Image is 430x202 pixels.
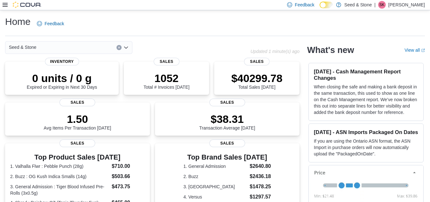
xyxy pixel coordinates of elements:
[45,20,64,27] span: Feedback
[199,113,255,131] div: Transaction Average [DATE]
[183,173,247,180] dt: 2. Buzz
[10,173,109,180] dt: 2. Buzz : OG Kush Indica Smalls (14g)
[5,15,31,28] h1: Home
[183,194,247,200] dt: 4. Versus
[231,72,283,90] div: Total Sales [DATE]
[379,1,384,9] span: SK
[10,163,109,169] dt: 1. Valhalla Flwr : Pebble Punch (28g)
[13,2,41,8] img: Cova
[112,183,145,191] dd: $473.75
[9,43,36,51] span: Seed & Stone
[144,72,189,85] p: 1052
[378,1,386,9] div: Sriram Kumar
[320,2,333,8] input: Dark Mode
[250,49,300,54] p: Updated 1 minute(s) ago
[421,49,425,52] svg: External link
[314,129,418,135] h3: [DATE] - ASN Imports Packaged On Dates
[405,48,425,53] a: View allExternal link
[250,173,271,180] dd: $2436.18
[44,113,111,125] p: 1.50
[44,113,111,131] div: Avg Items Per Transaction [DATE]
[60,139,95,147] span: Sales
[314,84,418,116] p: When closing the safe and making a bank deposit in the same transaction, this used to show as one...
[344,1,372,9] p: Seed & Stone
[112,173,145,180] dd: $503.66
[314,68,418,81] h3: [DATE] - Cash Management Report Changes
[10,183,109,196] dt: 3. General Admission : Tiger Blood Infused Pre-Rolls (3x0.5g)
[112,162,145,170] dd: $710.00
[374,1,376,9] p: |
[183,153,271,161] h3: Top Brand Sales [DATE]
[250,162,271,170] dd: $2640.80
[244,58,270,65] span: Sales
[45,58,79,65] span: Inventory
[231,72,283,85] p: $40299.78
[34,17,67,30] a: Feedback
[295,2,314,8] span: Feedback
[199,113,255,125] p: $38.31
[60,99,95,106] span: Sales
[250,183,271,191] dd: $1478.25
[123,45,129,50] button: Open list of options
[183,163,247,169] dt: 1. General Admission
[154,58,179,65] span: Sales
[10,153,145,161] h3: Top Product Sales [DATE]
[307,45,354,55] h2: What's new
[250,193,271,201] dd: $1297.57
[144,72,189,90] div: Total # Invoices [DATE]
[314,138,418,157] p: If you are using the Ontario ASN format, the ASN Import in purchase orders will now automatically...
[209,139,245,147] span: Sales
[388,1,425,9] p: [PERSON_NAME]
[183,183,247,190] dt: 3. [GEOGRAPHIC_DATA]
[116,45,122,50] button: Clear input
[27,72,97,90] div: Expired or Expiring in Next 30 Days
[209,99,245,106] span: Sales
[27,72,97,85] p: 0 units / 0 g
